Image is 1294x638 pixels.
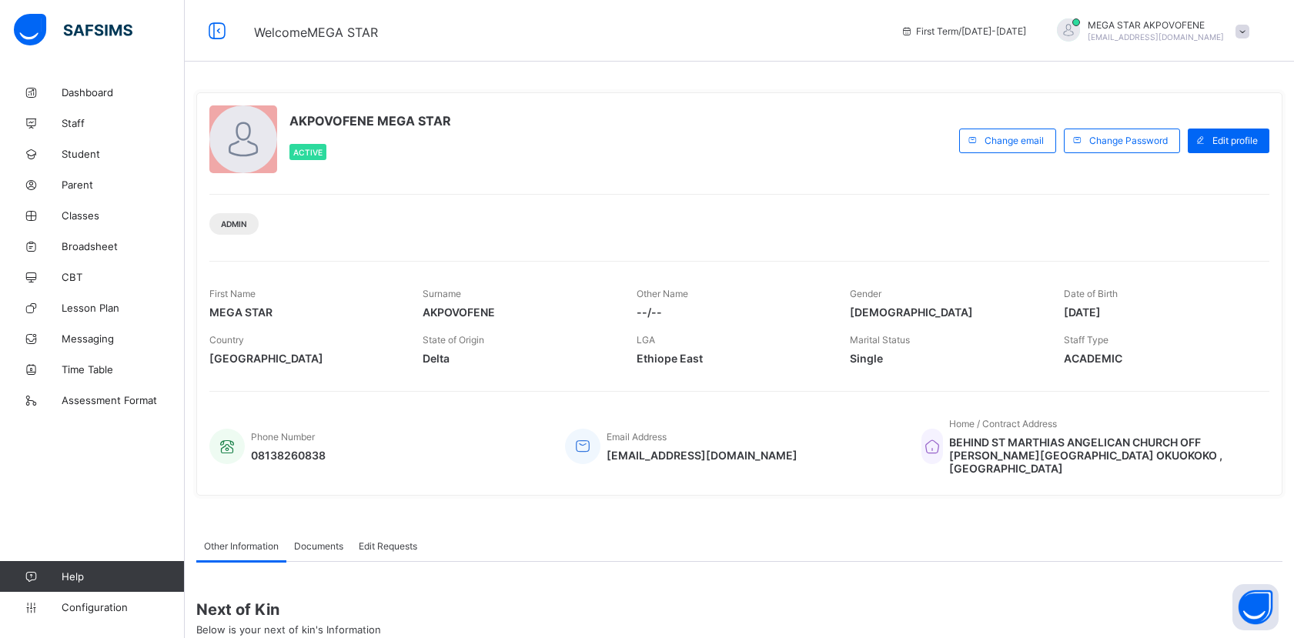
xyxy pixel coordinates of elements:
span: [DEMOGRAPHIC_DATA] [850,306,1040,319]
span: Configuration [62,601,184,613]
span: Email Address [607,431,667,443]
span: [EMAIL_ADDRESS][DOMAIN_NAME] [607,449,797,462]
span: Staff [62,117,185,129]
span: Documents [294,540,343,552]
span: Dashboard [62,86,185,99]
span: session/term information [901,25,1026,37]
span: Edit Requests [359,540,417,552]
button: Open asap [1232,584,1279,630]
span: Assessment Format [62,394,185,406]
span: Other Information [204,540,279,552]
span: Single [850,352,1040,365]
span: Change email [985,135,1044,146]
span: Date of Birth [1064,288,1118,299]
span: Student [62,148,185,160]
span: State of Origin [423,334,484,346]
span: Below is your next of kin's Information [196,623,381,636]
span: Lesson Plan [62,302,185,314]
span: Edit profile [1212,135,1258,146]
span: Surname [423,288,461,299]
span: Time Table [62,363,185,376]
span: Broadsheet [62,240,185,252]
span: Admin [221,219,247,229]
img: safsims [14,14,132,46]
span: [DATE] [1064,306,1254,319]
span: Active [293,148,323,157]
span: MEGA STAR [209,306,400,319]
span: Marital Status [850,334,910,346]
span: Next of Kin [196,600,1282,619]
div: MEGA STARAKPOVOFENE [1042,18,1257,44]
span: Help [62,570,184,583]
span: Country [209,334,244,346]
span: Classes [62,209,185,222]
span: BEHIND ST MARTHIAS ANGELICAN CHURCH OFF [PERSON_NAME][GEOGRAPHIC_DATA] OKUOKOKO , [GEOGRAPHIC_DATA] [949,436,1254,475]
span: Gender [850,288,881,299]
span: Parent [62,179,185,191]
span: Ethiope East [637,352,827,365]
span: AKPOVOFENE MEGA STAR [289,113,451,129]
span: Delta [423,352,613,365]
span: Home / Contract Address [949,418,1057,429]
span: AKPOVOFENE [423,306,613,319]
span: Change Password [1089,135,1168,146]
span: First Name [209,288,256,299]
span: Welcome MEGA STAR [254,25,378,40]
span: MEGA STAR AKPOVOFENE [1088,19,1224,31]
span: Messaging [62,332,185,345]
span: [EMAIL_ADDRESS][DOMAIN_NAME] [1088,32,1224,42]
span: Other Name [637,288,688,299]
span: CBT [62,271,185,283]
span: 08138260838 [251,449,326,462]
span: Phone Number [251,431,315,443]
span: LGA [637,334,655,346]
span: [GEOGRAPHIC_DATA] [209,352,400,365]
span: ACADEMIC [1064,352,1254,365]
span: Staff Type [1064,334,1108,346]
span: --/-- [637,306,827,319]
